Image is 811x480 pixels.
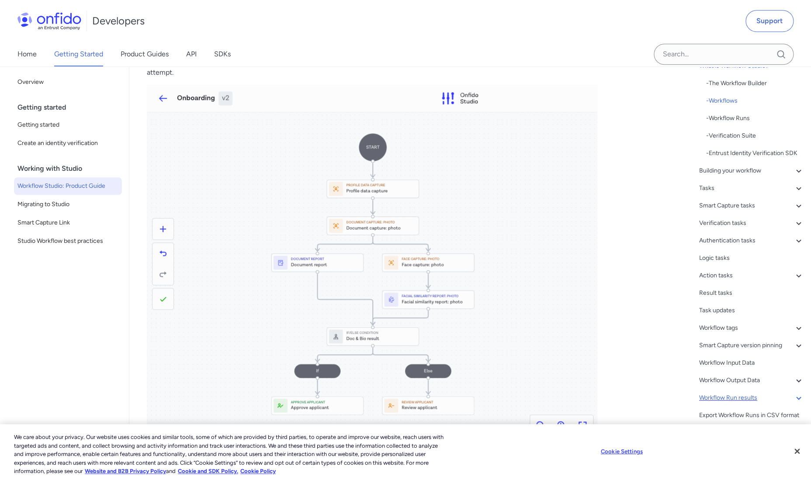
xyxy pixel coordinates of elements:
[54,42,103,66] a: Getting Started
[17,236,118,246] span: Studio Workflow best practices
[92,14,145,28] h1: Developers
[214,42,231,66] a: SDKs
[14,232,122,250] a: Studio Workflow best practices
[706,131,804,141] div: - Verification Suite
[14,196,122,213] a: Migrating to Studio
[14,214,122,231] a: Smart Capture Link
[699,183,804,193] a: Tasks
[14,116,122,134] a: Getting started
[699,323,804,333] a: Workflow tags
[17,99,125,116] div: Getting started
[699,340,804,351] a: Smart Capture version pinning
[787,442,807,461] button: Close
[17,160,125,177] div: Working with Studio
[14,433,446,476] div: We care about your privacy. Our website uses cookies and similar tools, some of which are provide...
[699,358,804,368] a: Workflow Input Data
[240,468,276,474] a: Cookie Policy
[745,10,794,32] a: Support
[706,113,804,124] a: -Workflow Runs
[699,253,804,263] a: Logic tasks
[654,44,794,65] input: Onfido search input field
[706,131,804,141] a: -Verification Suite
[17,199,118,210] span: Migrating to Studio
[186,42,197,66] a: API
[178,468,238,474] a: Cookie and SDK Policy.
[85,468,166,474] a: More information about our cookie policy., opens in a new tab
[17,77,118,87] span: Overview
[706,78,804,89] div: - The Workflow Builder
[17,138,118,148] span: Create an identity verification
[699,166,804,176] a: Building your workflow
[594,443,649,460] button: Cookie Settings
[14,177,122,195] a: Workflow Studio: Product Guide
[706,148,804,159] a: -Entrust Identity Verification SDK
[699,270,804,281] a: Action tasks
[699,288,804,298] a: Result tasks
[699,235,804,246] a: Authentication tasks
[699,410,804,421] a: Export Workflow Runs in CSV format
[706,96,804,106] a: -Workflows
[14,73,122,91] a: Overview
[706,96,804,106] div: - Workflows
[14,135,122,152] a: Create an identity verification
[17,120,118,130] span: Getting started
[147,85,597,441] img: A simple workflow
[17,218,118,228] span: Smart Capture Link
[121,42,169,66] a: Product Guides
[706,113,804,124] div: - Workflow Runs
[706,148,804,159] div: - Entrust Identity Verification SDK
[699,305,804,316] a: Task updates
[17,12,81,30] img: Onfido Logo
[699,200,804,211] a: Smart Capture tasks
[699,393,804,403] a: Workflow Run results
[17,42,37,66] a: Home
[17,181,118,191] span: Workflow Studio: Product Guide
[699,218,804,228] a: Verification tasks
[706,78,804,89] a: -The Workflow Builder
[699,375,804,386] a: Workflow Output Data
